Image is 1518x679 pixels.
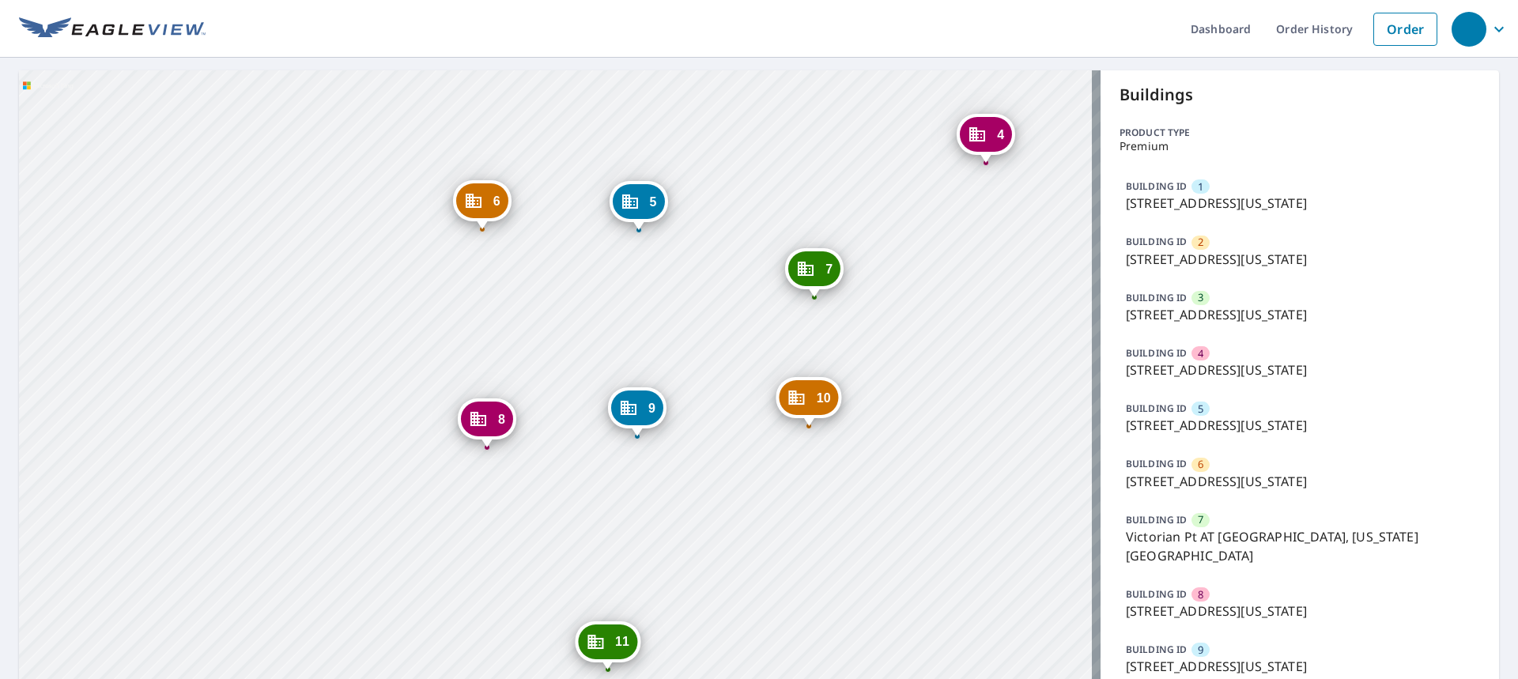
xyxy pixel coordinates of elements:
[1126,602,1474,621] p: [STREET_ADDRESS][US_STATE]
[1198,512,1203,527] span: 7
[1126,305,1474,324] p: [STREET_ADDRESS][US_STATE]
[957,114,1015,163] div: Dropped pin, building 4, Commercial property, 1957 Giltshire Dr Colorado Springs, CO 80905
[575,621,640,670] div: Dropped pin, building 11, Commercial property, 2178 Giltshire Dr Colorado Springs, CO 80905
[615,636,629,647] span: 11
[1126,657,1474,676] p: [STREET_ADDRESS][US_STATE]
[1126,291,1187,304] p: BUILDING ID
[493,195,500,207] span: 6
[776,377,842,426] div: Dropped pin, building 10, Commercial property, 2159 Giltshire Dr Colorado Springs, CO 80905
[785,248,844,297] div: Dropped pin, building 7, Commercial property, Victorian Pt AT Giltshire Dr Colorado Springs, CO 8...
[1198,179,1203,194] span: 1
[1126,416,1474,435] p: [STREET_ADDRESS][US_STATE]
[498,413,505,425] span: 8
[1126,643,1187,656] p: BUILDING ID
[1120,126,1480,140] p: Product type
[1126,457,1187,470] p: BUILDING ID
[1126,513,1187,526] p: BUILDING ID
[648,402,655,414] span: 9
[1126,194,1474,213] p: [STREET_ADDRESS][US_STATE]
[1198,643,1203,658] span: 9
[1126,179,1187,193] p: BUILDING ID
[1198,402,1203,417] span: 5
[1198,346,1203,361] span: 4
[1198,235,1203,250] span: 2
[997,129,1004,141] span: 4
[1373,13,1437,46] a: Order
[1126,527,1474,565] p: Victorian Pt AT [GEOGRAPHIC_DATA], [US_STATE][GEOGRAPHIC_DATA]
[453,180,512,229] div: Dropped pin, building 6, Commercial property, 1909 Giltshire Dr Colorado Springs, CO 80905
[458,398,516,447] div: Dropped pin, building 8, Commercial property, 2189 Giltshire Dr Colorado Springs, CO 80905
[608,387,666,436] div: Dropped pin, building 9, Commercial property, 2169 Giltshire Dr Colorado Springs, CO 80905
[1198,457,1203,472] span: 6
[1126,235,1187,248] p: BUILDING ID
[1198,290,1203,305] span: 3
[1120,83,1480,107] p: Buildings
[1126,402,1187,415] p: BUILDING ID
[1126,360,1474,379] p: [STREET_ADDRESS][US_STATE]
[1198,587,1203,602] span: 8
[1126,587,1187,601] p: BUILDING ID
[1120,140,1480,153] p: Premium
[817,392,831,404] span: 10
[1126,250,1474,269] p: [STREET_ADDRESS][US_STATE]
[1126,346,1187,360] p: BUILDING ID
[825,263,833,275] span: 7
[610,181,668,230] div: Dropped pin, building 5, Commercial property, 1927 Giltshire Dr Colorado Springs, CO 80905
[650,196,657,208] span: 5
[1126,472,1474,491] p: [STREET_ADDRESS][US_STATE]
[19,17,206,41] img: EV Logo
